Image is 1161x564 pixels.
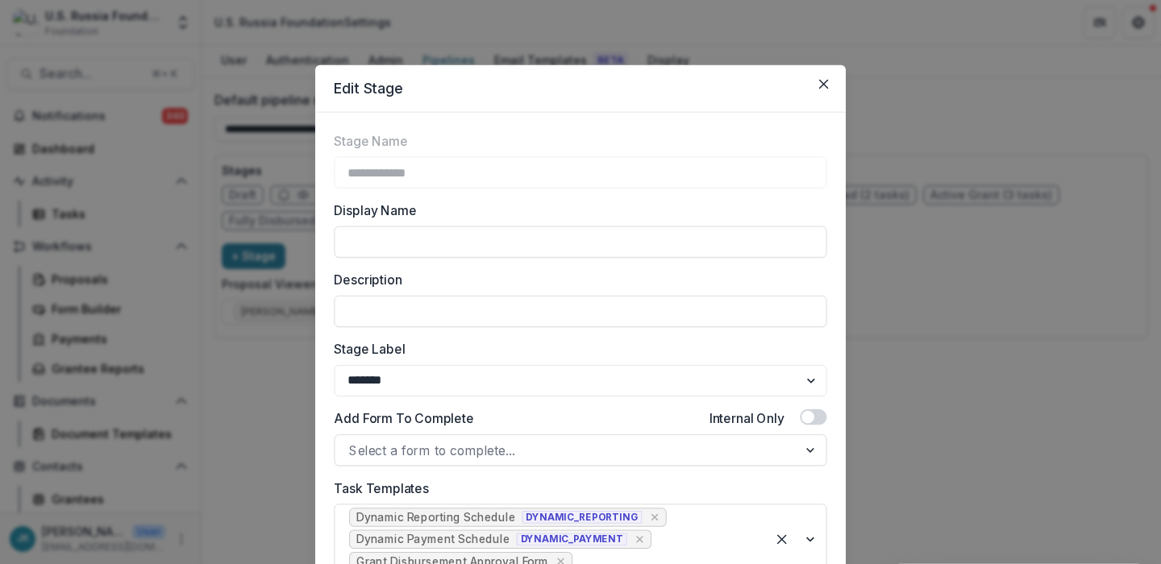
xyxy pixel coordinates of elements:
[356,511,516,524] div: Dynamic Reporting Schedule
[334,479,817,498] label: Task Templates
[709,409,784,429] label: Internal Only
[334,340,817,359] label: Stage Label
[356,533,510,545] div: Dynamic Payment Schedule
[769,527,794,552] div: Clear selected options
[334,201,817,220] label: Display Name
[647,509,663,525] div: Remove [object Object]
[315,65,846,113] header: Edit Stage
[517,533,627,545] span: DYNAMIC_PAYMENT
[334,270,817,289] label: Description
[334,131,407,151] label: Stage Name
[522,511,643,524] span: DYNAMIC_REPORTING
[632,532,648,548] div: Remove [object Object]
[334,409,473,429] label: Add Form To Complete
[811,72,836,97] button: Close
